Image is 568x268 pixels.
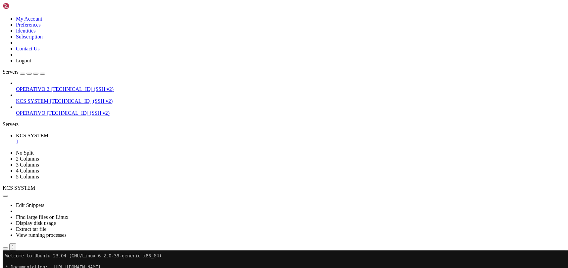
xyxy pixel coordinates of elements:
a: OPERATIVO 2 [TECHNICAL_ID] (SSH v2) [16,86,565,92]
x-row: * Support: [URL][DOMAIN_NAME] [3,25,482,31]
div: (23, 26) [67,149,70,155]
x-row: Welcome to Ubuntu 23.04 (GNU/Linux 6.2.0-39-generic x86_64) [3,3,482,8]
a: 3 Columns [16,162,39,167]
a: Servers [3,69,45,75]
a: KCS SYSTEM [TECHNICAL_ID] (SSH v2) [16,98,565,104]
a: KCS SYSTEM [16,133,565,145]
a: No Split [16,150,34,156]
x-row: Memory usage: 47% IPv4 address for ens3: [TECHNICAL_ID] [3,59,482,65]
x-row: * Documentation: [URL][DOMAIN_NAME] [3,14,482,20]
a: Identities [16,28,36,33]
a:  [16,139,565,145]
x-row: Run 'do-release-upgrade' to upgrade to it. [3,127,482,132]
x-row: Swap usage: 0% [3,65,482,70]
x-row: To see these additional updates run: apt list --upgradable [3,87,482,93]
a: Edit Snippets [16,202,44,208]
span: Servers [3,69,19,75]
span: KCS SYSTEM [16,133,48,138]
a: 5 Columns [16,174,39,179]
a: 4 Columns [16,168,39,173]
div:  [12,244,14,249]
a: OPERATIVO [TECHNICAL_ID] (SSH v2) [16,110,565,116]
x-row: New release '24.04.3 LTS' available. [3,121,482,127]
li: OPERATIVO 2 [TECHNICAL_ID] (SSH v2) [16,80,565,92]
span: ~ [56,149,58,155]
x-row: Last login: [DATE] from [TECHNICAL_ID] [3,144,482,149]
li: KCS SYSTEM [TECHNICAL_ID] (SSH v2) [16,92,565,104]
x-row: [URL][DOMAIN_NAME] [3,110,482,115]
x-row: System load: 0.0 Processes: 179 [3,48,482,53]
a: Contact Us [16,46,40,51]
x-row: Your Ubuntu release is not supported anymore. [3,99,482,104]
a: Subscription [16,34,43,39]
x-row: System information as of [DATE] [3,36,482,42]
span: [TECHNICAL_ID] (SSH v2) [50,98,113,104]
x-row: : $ [3,149,482,155]
li: OPERATIVO [TECHNICAL_ID] (SSH v2) [16,104,565,116]
a: Display disk usage [16,220,56,226]
a: Extract tar file [16,226,46,232]
span: KCS SYSTEM [3,185,35,191]
img: Shellngn [3,3,41,9]
button:  [9,243,16,250]
div: Servers [3,121,565,127]
x-row: 1 update can be applied immediately. [3,82,482,87]
x-row: * Management: [URL][DOMAIN_NAME] [3,20,482,25]
span: [TECHNICAL_ID] (SSH v2) [47,110,110,116]
a: Logout [16,58,31,63]
span: OPERATIVO 2 [16,86,49,92]
a: Find large files on Linux [16,214,69,220]
span: [TECHNICAL_ID] (SSH v2) [51,86,114,92]
a: View running processes [16,232,67,238]
x-row: For upgrade information, please visit: [3,104,482,110]
a: Preferences [16,22,41,28]
span: OPERATIVO [16,110,45,116]
span: ubuntu@vps-08acaf7e [3,149,53,155]
a: 2 Columns [16,156,39,162]
span: KCS SYSTEM [16,98,48,104]
x-row: Usage of /: 19.5% of 77.39GB Users logged in: 0 [3,53,482,59]
a: My Account [16,16,42,22]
